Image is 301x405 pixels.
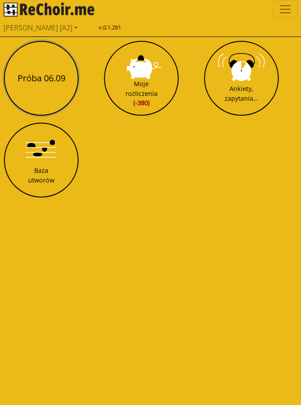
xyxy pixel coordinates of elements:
[4,19,297,36] a: [PERSON_NAME] [A2]
[4,41,79,116] button: Próba 06.09
[4,123,79,197] button: Baza utworów
[125,79,158,108] div: Moje rozliczenia
[28,166,54,185] div: Baza utworów
[104,41,179,116] button: Moje rozliczenia(-380)
[273,0,297,18] button: Toggle navigation
[125,98,158,108] span: (-380)
[4,3,94,17] img: rekłajer mi
[225,84,258,103] div: Ankiety, zapytania...
[204,41,279,116] button: Ankiety, zapytania...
